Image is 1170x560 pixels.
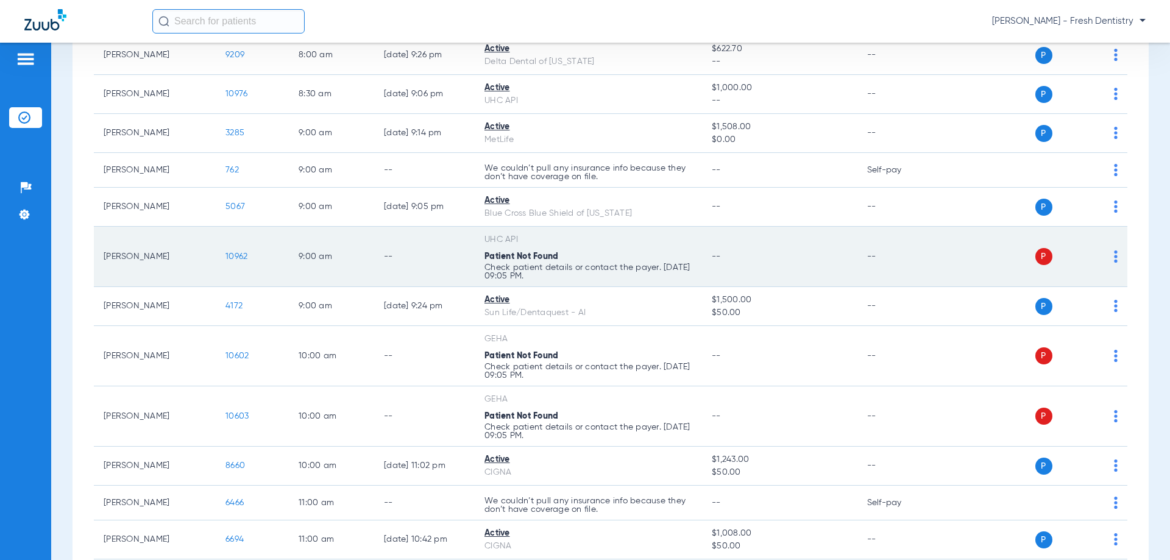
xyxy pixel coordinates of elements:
[225,412,249,420] span: 10603
[94,447,216,486] td: [PERSON_NAME]
[1114,459,1118,472] img: group-dot-blue.svg
[484,263,692,280] p: Check patient details or contact the payer. [DATE] 09:05 PM.
[484,352,558,360] span: Patient Not Found
[857,153,940,188] td: Self-pay
[484,94,692,107] div: UHC API
[374,326,475,386] td: --
[225,51,244,59] span: 9209
[484,207,692,220] div: Blue Cross Blue Shield of [US_STATE]
[484,294,692,307] div: Active
[289,386,374,447] td: 10:00 AM
[857,486,940,520] td: Self-pay
[374,114,475,153] td: [DATE] 9:14 PM
[857,447,940,486] td: --
[1114,164,1118,176] img: group-dot-blue.svg
[712,466,847,479] span: $50.00
[225,461,245,470] span: 8660
[1114,410,1118,422] img: group-dot-blue.svg
[94,114,216,153] td: [PERSON_NAME]
[484,412,558,420] span: Patient Not Found
[484,43,692,55] div: Active
[225,252,247,261] span: 10962
[484,527,692,540] div: Active
[24,9,66,30] img: Zuub Logo
[712,352,721,360] span: --
[374,287,475,326] td: [DATE] 9:24 PM
[1035,531,1052,548] span: P
[484,466,692,479] div: CIGNA
[484,363,692,380] p: Check patient details or contact the payer. [DATE] 09:05 PM.
[225,302,243,310] span: 4172
[289,326,374,386] td: 10:00 AM
[484,82,692,94] div: Active
[1035,199,1052,216] span: P
[225,535,244,544] span: 6694
[1035,86,1052,103] span: P
[484,194,692,207] div: Active
[1114,250,1118,263] img: group-dot-blue.svg
[1114,88,1118,100] img: group-dot-blue.svg
[374,227,475,287] td: --
[712,540,847,553] span: $50.00
[484,307,692,319] div: Sun Life/Dentaquest - AI
[857,188,940,227] td: --
[1035,347,1052,364] span: P
[94,326,216,386] td: [PERSON_NAME]
[484,423,692,440] p: Check patient details or contact the payer. [DATE] 09:05 PM.
[484,540,692,553] div: CIGNA
[1109,502,1170,560] iframe: Chat Widget
[712,498,721,507] span: --
[484,252,558,261] span: Patient Not Found
[712,94,847,107] span: --
[712,133,847,146] span: $0.00
[857,75,940,114] td: --
[289,227,374,287] td: 9:00 AM
[1035,408,1052,425] span: P
[857,36,940,75] td: --
[712,166,721,174] span: --
[289,36,374,75] td: 8:00 AM
[16,52,35,66] img: hamburger-icon
[225,129,244,137] span: 3285
[712,527,847,540] span: $1,008.00
[712,43,847,55] span: $622.70
[857,386,940,447] td: --
[712,307,847,319] span: $50.00
[1114,127,1118,139] img: group-dot-blue.svg
[289,188,374,227] td: 9:00 AM
[374,486,475,520] td: --
[94,287,216,326] td: [PERSON_NAME]
[289,287,374,326] td: 9:00 AM
[289,520,374,559] td: 11:00 AM
[712,412,721,420] span: --
[484,453,692,466] div: Active
[712,55,847,68] span: --
[225,90,247,98] span: 10976
[94,486,216,520] td: [PERSON_NAME]
[857,520,940,559] td: --
[94,188,216,227] td: [PERSON_NAME]
[857,227,940,287] td: --
[289,153,374,188] td: 9:00 AM
[484,333,692,346] div: GEHA
[484,133,692,146] div: MetLife
[289,447,374,486] td: 10:00 AM
[289,486,374,520] td: 11:00 AM
[94,75,216,114] td: [PERSON_NAME]
[1035,298,1052,315] span: P
[374,520,475,559] td: [DATE] 10:42 PM
[374,447,475,486] td: [DATE] 11:02 PM
[94,520,216,559] td: [PERSON_NAME]
[1035,248,1052,265] span: P
[289,75,374,114] td: 8:30 AM
[712,202,721,211] span: --
[225,202,245,211] span: 5067
[992,15,1146,27] span: [PERSON_NAME] - Fresh Dentistry
[152,9,305,34] input: Search for patients
[374,188,475,227] td: [DATE] 9:05 PM
[484,164,692,181] p: We couldn’t pull any insurance info because they don’t have coverage on file.
[712,453,847,466] span: $1,243.00
[374,75,475,114] td: [DATE] 9:06 PM
[94,386,216,447] td: [PERSON_NAME]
